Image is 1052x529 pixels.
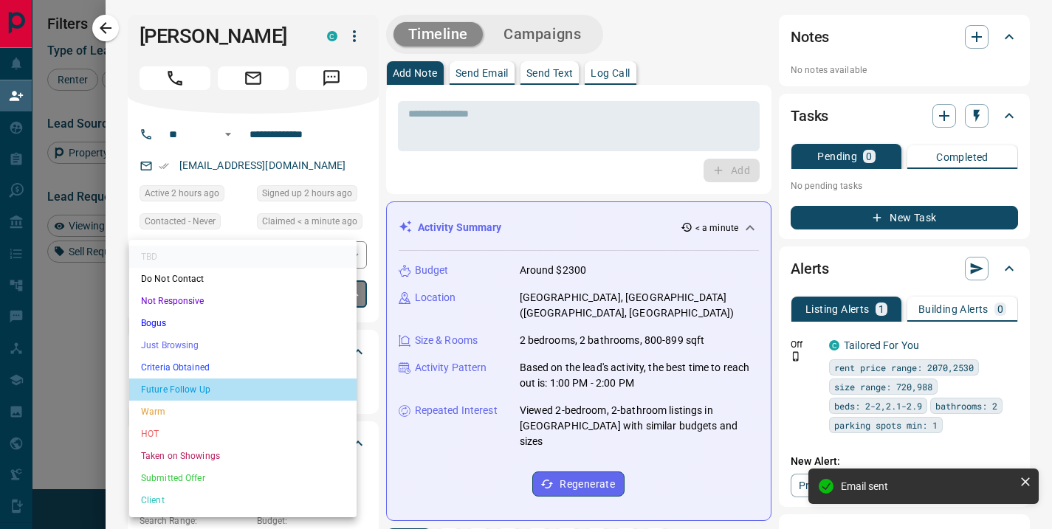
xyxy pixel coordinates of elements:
[129,334,357,356] li: Just Browsing
[129,268,357,290] li: Do Not Contact
[129,423,357,445] li: HOT
[129,356,357,378] li: Criteria Obtained
[129,378,357,401] li: Future Follow Up
[129,312,357,334] li: Bogus
[129,401,357,423] li: Warm
[129,290,357,312] li: Not Responsive
[841,480,1014,492] div: Email sent
[129,445,357,467] li: Taken on Showings
[129,489,357,511] li: Client
[129,467,357,489] li: Submitted Offer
